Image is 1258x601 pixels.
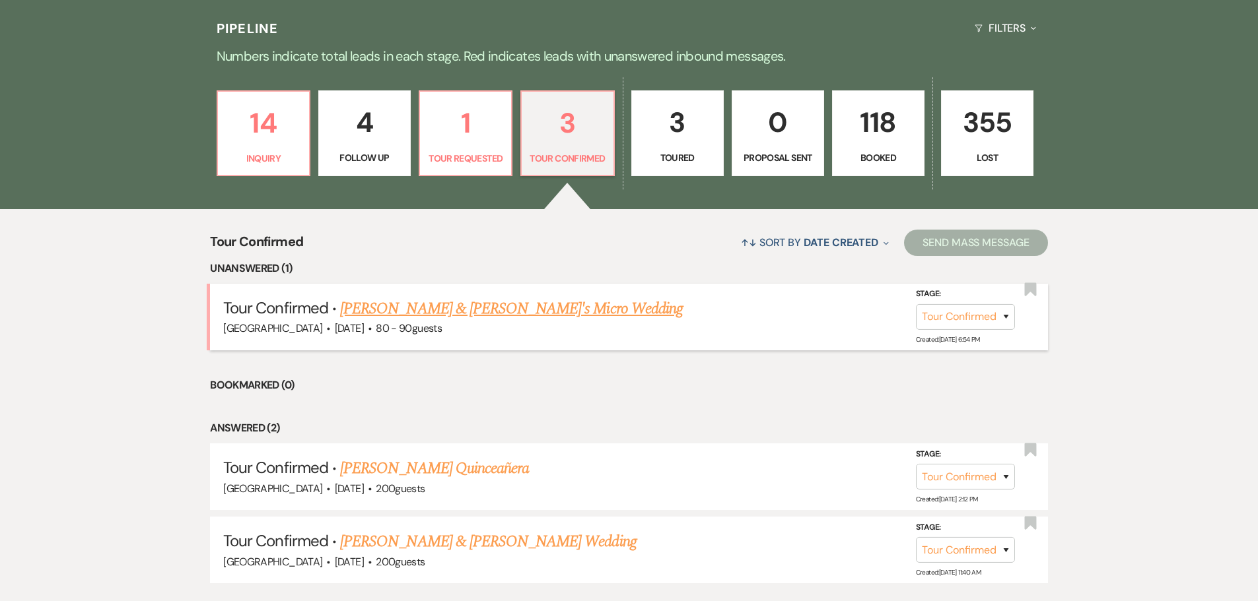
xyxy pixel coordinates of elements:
[804,236,878,249] span: Date Created
[223,321,322,335] span: [GEOGRAPHIC_DATA]
[223,482,322,495] span: [GEOGRAPHIC_DATA]
[335,482,364,495] span: [DATE]
[841,100,916,144] p: 118
[223,555,322,569] span: [GEOGRAPHIC_DATA]
[520,90,614,176] a: 3Tour Confirmed
[217,90,310,176] a: 14Inquiry
[741,236,757,249] span: ↑↓
[154,46,1105,67] p: Numbers indicate total leads in each stage. Red indicates leads with unanswered inbound messages.
[740,150,816,165] p: Proposal Sent
[223,530,328,551] span: Tour Confirmed
[740,100,816,144] p: 0
[950,100,1025,144] p: 355
[210,377,1048,394] li: Bookmarked (0)
[210,260,1048,277] li: Unanswered (1)
[428,101,503,145] p: 1
[916,335,980,344] span: Created: [DATE] 6:54 PM
[530,101,605,145] p: 3
[428,151,503,166] p: Tour Requested
[904,230,1048,256] button: Send Mass Message
[335,321,364,335] span: [DATE]
[340,457,529,480] a: [PERSON_NAME] Quinceañera
[223,457,328,478] span: Tour Confirmed
[916,495,978,503] span: Created: [DATE] 2:12 PM
[318,90,411,176] a: 4Follow Up
[223,298,328,318] span: Tour Confirmed
[640,100,715,144] p: 3
[640,150,715,165] p: Toured
[419,90,512,176] a: 1Tour Requested
[916,521,1015,535] label: Stage:
[832,90,925,176] a: 118Booked
[941,90,1033,176] a: 355Lost
[916,287,1015,301] label: Stage:
[340,530,636,554] a: [PERSON_NAME] & [PERSON_NAME] Wedding
[916,447,1015,462] label: Stage:
[226,151,301,166] p: Inquiry
[736,225,894,260] button: Sort By Date Created
[226,101,301,145] p: 14
[969,11,1041,46] button: Filters
[530,151,605,166] p: Tour Confirmed
[210,420,1048,437] li: Answered (2)
[335,555,364,569] span: [DATE]
[376,482,425,495] span: 200 guests
[841,150,916,165] p: Booked
[210,232,303,260] span: Tour Confirmed
[376,321,442,335] span: 80 - 90 guests
[376,555,425,569] span: 200 guests
[327,100,402,144] p: 4
[217,19,279,38] h3: Pipeline
[631,90,724,176] a: 3Toured
[327,150,402,165] p: Follow Up
[340,297,683,321] a: [PERSON_NAME] & [PERSON_NAME]'s Micro Wedding
[916,568,981,577] span: Created: [DATE] 11:40 AM
[950,150,1025,165] p: Lost
[732,90,824,176] a: 0Proposal Sent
